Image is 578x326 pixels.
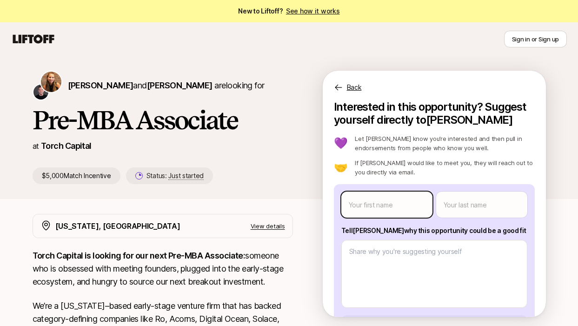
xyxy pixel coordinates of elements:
[33,249,293,288] p: someone who is obsessed with meeting founders, plugged into the early-stage ecosystem, and hungry...
[251,221,285,231] p: View details
[504,31,567,47] button: Sign in or Sign up
[33,251,246,260] strong: Torch Capital is looking for our next Pre-MBA Associate:
[133,80,212,90] span: and
[33,85,48,100] img: Christopher Harper
[355,134,534,153] p: Let [PERSON_NAME] know you’re interested and then pull in endorsements from people who know you w...
[33,140,39,152] p: at
[347,82,362,93] p: Back
[33,106,293,134] h1: Pre-MBA Associate
[68,79,265,92] p: are looking for
[355,158,534,177] p: If [PERSON_NAME] would like to meet you, they will reach out to you directly via email.
[334,162,348,173] p: 🤝
[147,80,213,90] span: [PERSON_NAME]
[334,100,535,126] p: Interested in this opportunity? Suggest yourself directly to [PERSON_NAME]
[41,141,92,151] a: Torch Capital
[341,225,527,236] p: Tell [PERSON_NAME] why this opportunity could be a good fit
[286,7,340,15] a: See how it works
[238,6,339,17] span: New to Liftoff?
[146,170,204,181] p: Status:
[168,172,204,180] span: Just started
[334,138,348,149] p: 💜
[33,167,120,184] p: $5,000 Match Incentive
[41,72,61,92] img: Katie Reiner
[55,220,180,232] p: [US_STATE], [GEOGRAPHIC_DATA]
[68,80,133,90] span: [PERSON_NAME]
